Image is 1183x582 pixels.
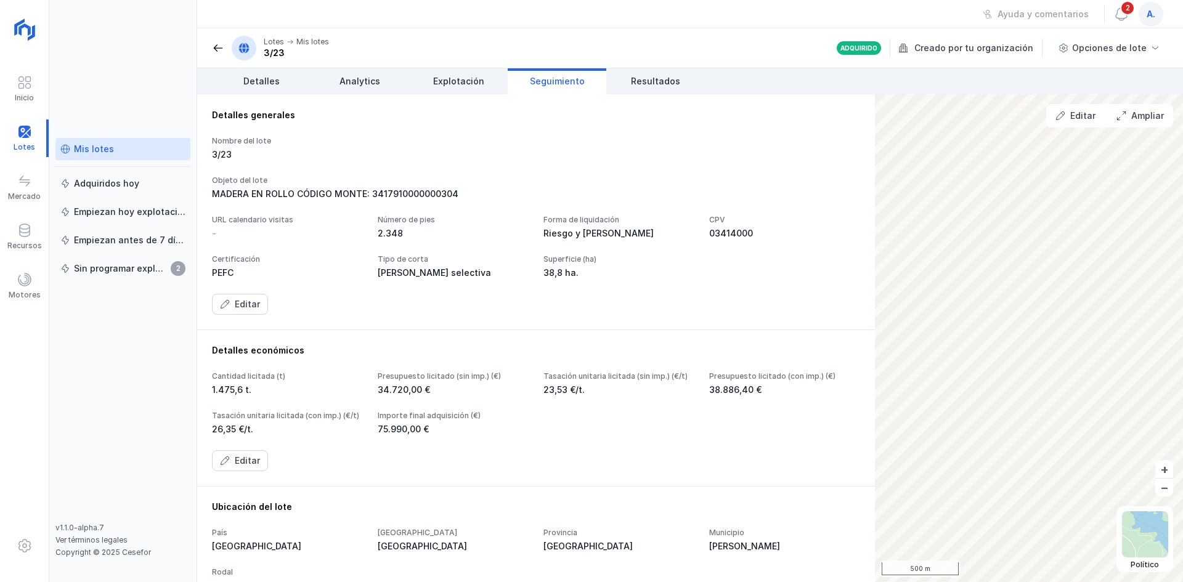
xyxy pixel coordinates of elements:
[264,47,329,59] div: 3/23
[1047,105,1104,126] button: Editar
[1122,560,1168,570] div: Político
[378,215,529,225] div: Número de pies
[543,267,694,279] div: 38,8 ha.
[212,215,363,225] div: URL calendario visitas
[264,37,284,47] div: Lotes
[543,371,694,381] div: Tasación unitaria licitada (sin imp.) (€/t)
[55,138,190,160] a: Mis lotes
[998,8,1089,20] div: Ayuda y comentarios
[543,227,694,240] div: Riesgo y [PERSON_NAME]
[212,176,860,185] div: Objeto del lote
[543,215,694,225] div: Forma de liquidación
[311,68,409,94] a: Analytics
[55,172,190,195] a: Adquiridos hoy
[378,528,529,538] div: [GEOGRAPHIC_DATA]
[709,540,860,552] div: [PERSON_NAME]
[74,143,114,155] div: Mis lotes
[55,257,190,280] a: Sin programar explotación2
[74,234,185,246] div: Empiezan antes de 7 días
[212,540,363,552] div: [GEOGRAPHIC_DATA]
[212,227,216,240] div: -
[296,37,329,47] div: Mis lotes
[235,298,260,310] div: Editar
[212,267,363,279] div: PEFC
[9,290,41,300] div: Motores
[975,4,1097,25] button: Ayuda y comentarios
[55,201,190,223] a: Empiezan hoy explotación
[235,455,260,467] div: Editar
[212,371,363,381] div: Cantidad licitada (t)
[378,384,529,396] div: 34.720,00 €
[409,68,508,94] a: Explotación
[212,384,363,396] div: 1.475,6 t.
[74,206,185,218] div: Empiezan hoy explotación
[378,540,529,552] div: [GEOGRAPHIC_DATA]
[7,241,42,251] div: Recursos
[709,528,860,538] div: Municipio
[9,14,40,45] img: logoRight.svg
[1155,460,1173,478] button: +
[212,344,860,357] div: Detalles económicos
[55,229,190,251] a: Empiezan antes de 7 días
[709,371,860,381] div: Presupuesto licitado (con imp.) (€)
[212,68,311,94] a: Detalles
[378,254,529,264] div: Tipo de corta
[212,254,363,264] div: Certificación
[631,75,680,87] span: Resultados
[55,535,128,544] a: Ver términos legales
[1131,110,1164,122] div: Ampliar
[55,548,190,557] div: Copyright © 2025 Cesefor
[508,68,606,94] a: Seguimiento
[709,215,860,225] div: CPV
[543,384,694,396] div: 23,53 €/t.
[543,540,694,552] div: [GEOGRAPHIC_DATA]
[378,423,529,435] div: 75.990,00 €
[840,44,877,52] div: Adquirido
[55,523,190,533] div: v1.1.0-alpha.7
[212,567,363,577] div: Rodal
[212,411,363,421] div: Tasación unitaria licitada (con imp.) (€/t)
[709,227,860,240] div: 03414000
[171,261,185,276] span: 2
[212,148,363,161] div: 3/23
[1070,110,1096,122] div: Editar
[212,450,268,471] button: Editar
[1108,105,1172,126] button: Ampliar
[212,188,860,200] div: MADERA EN ROLLO CÓDIGO MONTE: 3417910000000304
[243,75,280,87] span: Detalles
[212,294,268,315] button: Editar
[74,262,167,275] div: Sin programar explotación
[1155,479,1173,496] button: –
[339,75,380,87] span: Analytics
[378,267,529,279] div: [PERSON_NAME] selectiva
[74,177,139,190] div: Adquiridos hoy
[543,528,694,538] div: Provincia
[1122,511,1168,557] img: political.webp
[212,528,363,538] div: País
[543,254,694,264] div: Superficie (ha)
[1120,1,1135,15] span: 2
[898,39,1044,57] div: Creado por tu organización
[709,384,860,396] div: 38.886,40 €
[1072,42,1147,54] div: Opciones de lote
[530,75,585,87] span: Seguimiento
[378,371,529,381] div: Presupuesto licitado (sin imp.) (€)
[15,93,34,103] div: Inicio
[606,68,705,94] a: Resultados
[1147,8,1155,20] span: a.
[378,411,529,421] div: Importe final adquisición (€)
[378,227,529,240] div: 2.348
[8,192,41,201] div: Mercado
[212,136,363,146] div: Nombre del lote
[212,501,860,513] div: Ubicación del lote
[433,75,484,87] span: Explotación
[212,109,860,121] div: Detalles generales
[212,423,363,435] div: 26,35 €/t.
